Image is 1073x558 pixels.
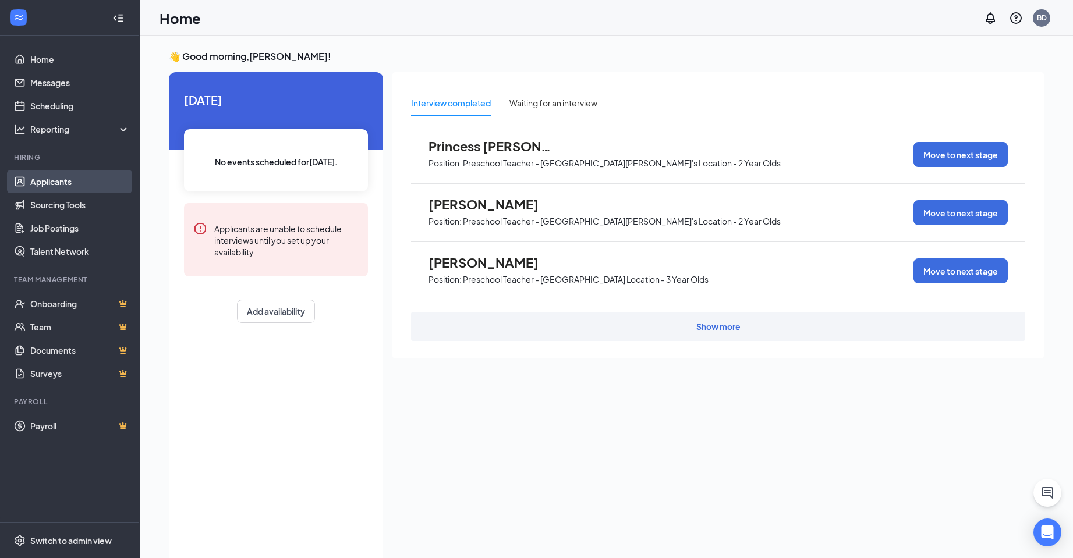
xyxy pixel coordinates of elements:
[215,155,338,168] span: No events scheduled for [DATE] .
[30,240,130,263] a: Talent Network
[184,91,368,109] span: [DATE]
[14,397,128,407] div: Payroll
[30,193,130,216] a: Sourcing Tools
[14,535,26,546] svg: Settings
[429,197,557,212] span: [PERSON_NAME]
[429,274,462,285] p: Position:
[1033,479,1061,507] button: ChatActive
[30,216,130,240] a: Job Postings
[30,123,130,135] div: Reporting
[30,170,130,193] a: Applicants
[30,71,130,94] a: Messages
[429,138,557,154] span: Princess [PERSON_NAME]
[30,414,130,438] a: PayrollCrown
[30,362,130,385] a: SurveysCrown
[913,142,1008,167] button: Move to next stage
[13,12,24,23] svg: WorkstreamLogo
[429,216,462,227] p: Position:
[30,292,130,315] a: OnboardingCrown
[429,158,462,169] p: Position:
[913,200,1008,225] button: Move to next stage
[14,275,128,285] div: Team Management
[1033,518,1061,546] div: Open Intercom Messenger
[14,123,26,135] svg: Analysis
[463,274,709,285] p: Preschool Teacher - [GEOGRAPHIC_DATA] Location - 3 Year Olds
[30,535,112,546] div: Switch to admin view
[30,339,130,362] a: DocumentsCrown
[30,315,130,339] a: TeamCrown
[214,222,359,258] div: Applicants are unable to schedule interviews until you set up your availability.
[112,12,124,24] svg: Collapse
[463,216,781,227] p: Preschool Teacher - [GEOGRAPHIC_DATA][PERSON_NAME]'s Location - 2 Year Olds
[30,94,130,118] a: Scheduling
[160,8,201,28] h1: Home
[463,158,781,169] p: Preschool Teacher - [GEOGRAPHIC_DATA][PERSON_NAME]'s Location - 2 Year Olds
[411,97,491,109] div: Interview completed
[237,300,315,323] button: Add availability
[696,321,741,332] div: Show more
[509,97,597,109] div: Waiting for an interview
[1037,13,1047,23] div: BD
[913,258,1008,283] button: Move to next stage
[14,152,128,162] div: Hiring
[30,48,130,71] a: Home
[983,11,997,25] svg: Notifications
[193,222,207,236] svg: Error
[1040,486,1054,500] svg: ChatActive
[429,255,557,270] span: [PERSON_NAME]
[169,50,1044,63] h3: 👋 Good morning, [PERSON_NAME] !
[1009,11,1023,25] svg: QuestionInfo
